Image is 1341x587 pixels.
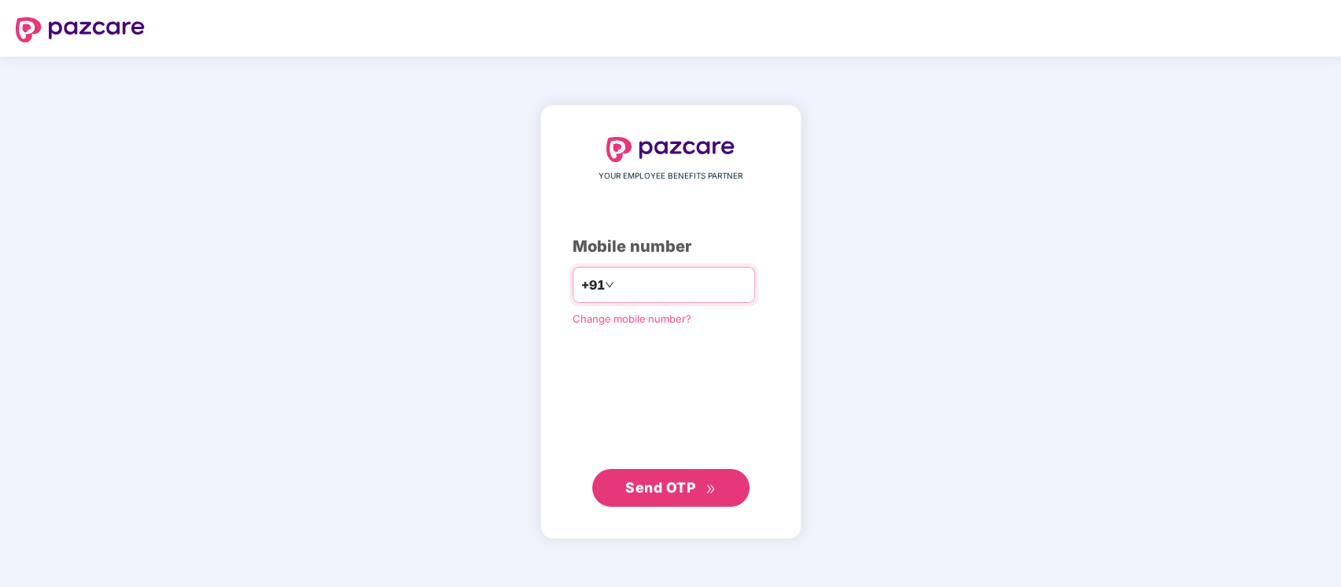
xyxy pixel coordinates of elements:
[16,17,145,42] img: logo
[625,479,695,496] span: Send OTP
[573,312,691,325] a: Change mobile number?
[592,469,750,507] button: Send OTPdouble-right
[599,170,742,183] span: YOUR EMPLOYEE BENEFITS PARTNER
[606,137,735,162] img: logo
[605,280,614,290] span: down
[705,484,716,494] span: double-right
[573,234,769,259] div: Mobile number
[581,275,605,295] span: +91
